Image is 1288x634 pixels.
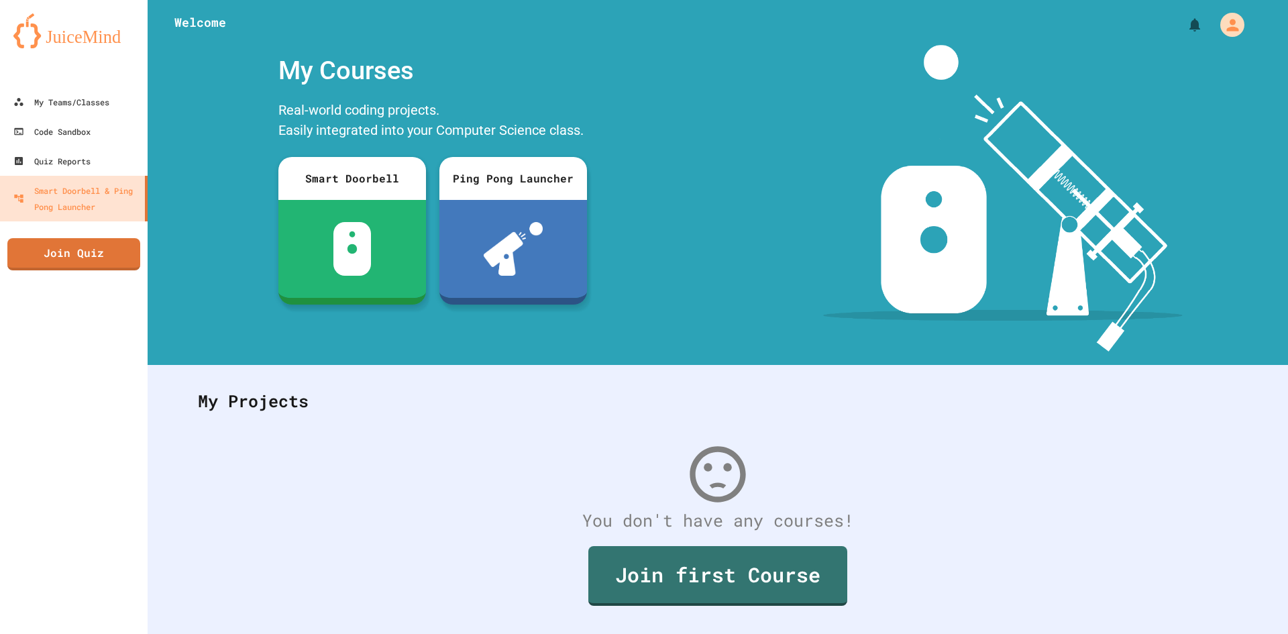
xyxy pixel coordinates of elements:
img: logo-orange.svg [13,13,134,48]
img: ppl-with-ball.png [484,222,543,276]
img: banner-image-my-projects.png [823,45,1183,352]
div: Ping Pong Launcher [439,157,587,200]
iframe: chat widget [1232,580,1275,621]
a: Join first Course [588,546,847,606]
div: My Notifications [1162,13,1206,36]
iframe: chat widget [1177,522,1275,579]
div: My Projects [184,375,1251,427]
div: My Courses [272,45,594,97]
a: Join Quiz [7,238,140,270]
div: Smart Doorbell [278,157,426,200]
div: Code Sandbox [13,123,91,140]
img: sdb-white.svg [333,222,372,276]
div: Real-world coding projects. Easily integrated into your Computer Science class. [272,97,594,147]
div: Quiz Reports [13,153,91,169]
div: My Teams/Classes [13,94,109,110]
div: My Account [1206,9,1248,40]
div: You don't have any courses! [184,508,1251,533]
div: Smart Doorbell & Ping Pong Launcher [13,182,140,215]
